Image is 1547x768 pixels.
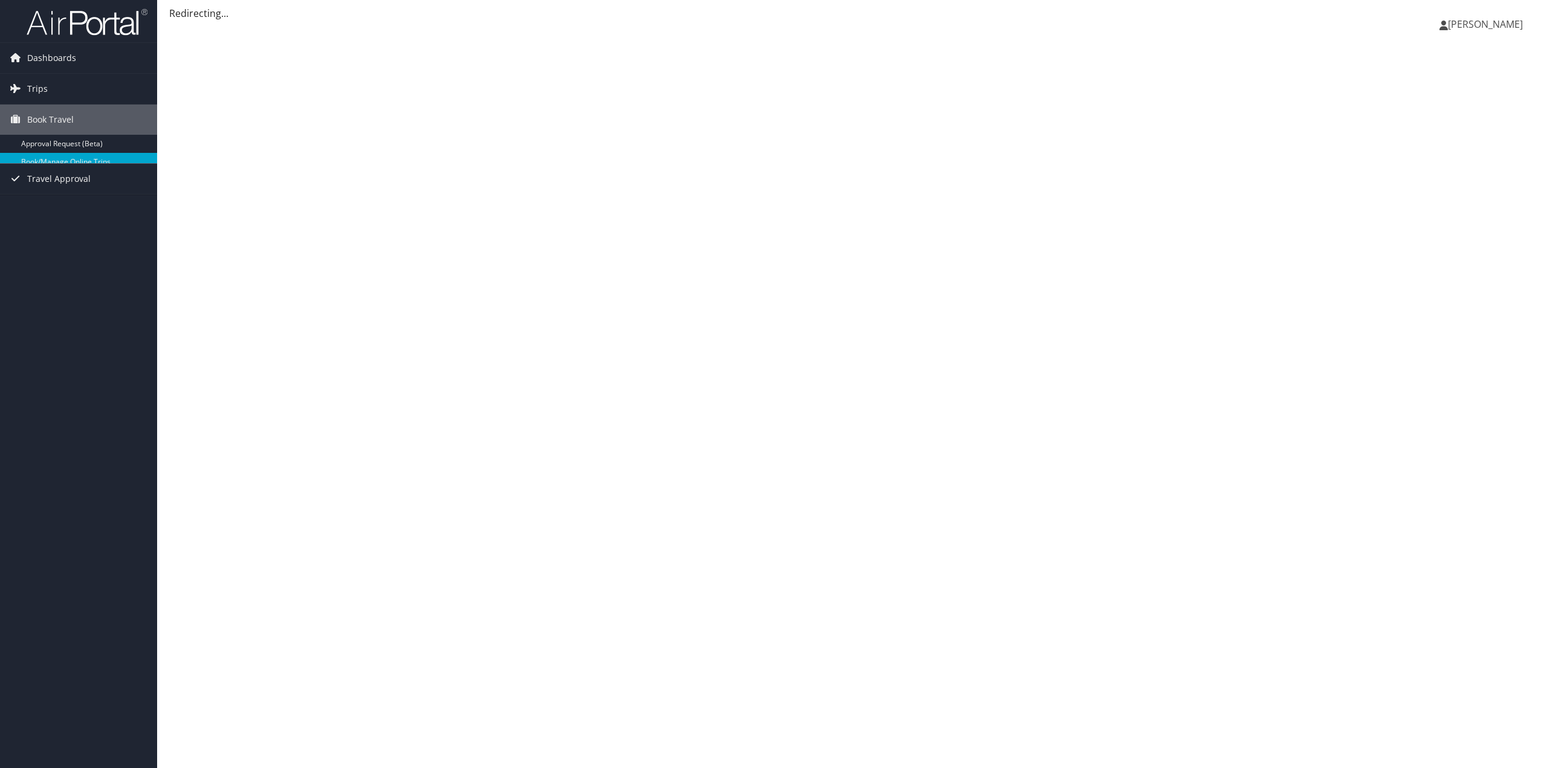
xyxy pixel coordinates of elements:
[1448,18,1523,31] span: [PERSON_NAME]
[27,164,91,194] span: Travel Approval
[27,8,147,36] img: airportal-logo.png
[27,74,48,104] span: Trips
[27,43,76,73] span: Dashboards
[169,6,1535,21] div: Redirecting...
[1439,6,1535,42] a: [PERSON_NAME]
[27,105,74,135] span: Book Travel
